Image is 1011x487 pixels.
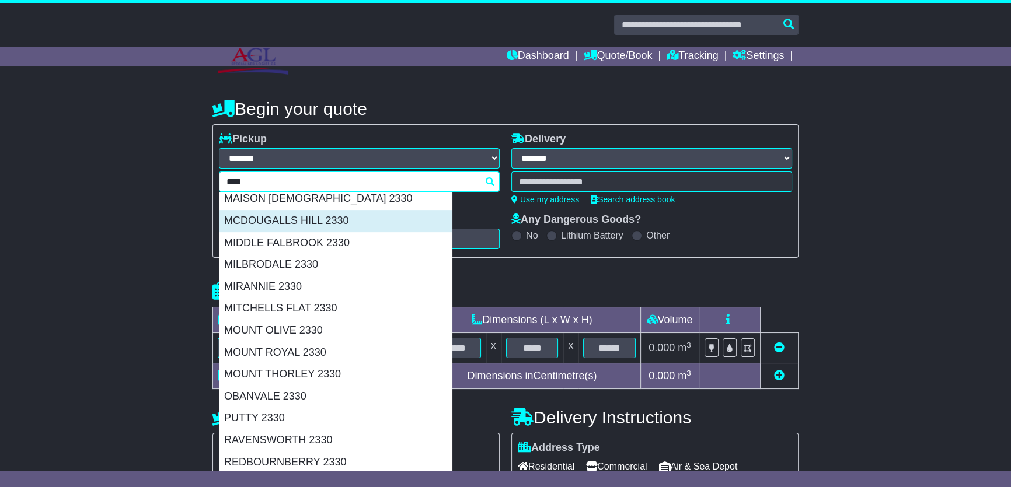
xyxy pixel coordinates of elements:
[649,370,675,381] span: 0.000
[219,407,452,429] div: PUTTY 2330
[733,47,784,66] a: Settings
[667,47,718,66] a: Tracking
[423,307,640,333] td: Dimensions (L x W x H)
[518,442,600,454] label: Address Type
[219,342,452,364] div: MOUNT ROYAL 2330
[219,320,452,342] div: MOUNT OLIVE 2330
[219,451,452,474] div: REDBOURNBERRY 2330
[219,297,452,320] div: MITCHELLS FLAT 2330
[563,333,578,363] td: x
[213,307,311,333] td: Type
[646,230,670,241] label: Other
[212,99,799,118] h4: Begin your quote
[511,213,641,226] label: Any Dangerous Goods?
[511,133,566,146] label: Delivery
[507,47,569,66] a: Dashboard
[219,188,452,210] div: MAISON [DEMOGRAPHIC_DATA] 2330
[219,232,452,254] div: MIDDLE FALBROOK 2330
[213,363,311,389] td: Total
[511,408,799,427] h4: Delivery Instructions
[561,230,623,241] label: Lithium Battery
[686,369,691,377] sup: 3
[640,307,699,333] td: Volume
[219,429,452,451] div: RAVENSWORTH 2330
[659,457,738,475] span: Air & Sea Depot
[212,408,500,427] h4: Pickup Instructions
[511,195,579,204] a: Use my address
[678,342,691,353] span: m
[219,276,452,298] div: MIRANNIE 2330
[774,370,785,381] a: Add new item
[219,133,267,146] label: Pickup
[649,342,675,353] span: 0.000
[486,333,501,363] td: x
[423,363,640,389] td: Dimensions in Centimetre(s)
[219,254,452,276] div: MILBRODALE 2330
[219,386,452,408] div: OBANVALE 2330
[686,341,691,349] sup: 3
[526,230,538,241] label: No
[678,370,691,381] span: m
[518,457,574,475] span: Residential
[219,210,452,232] div: MCDOUGALLS HILL 2330
[586,457,647,475] span: Commercial
[583,47,652,66] a: Quote/Book
[219,363,452,386] div: MOUNT THORLEY 2330
[219,171,500,192] typeahead: Please provide city
[591,195,675,204] a: Search address book
[212,282,359,301] h4: Package details |
[774,342,785,353] a: Remove this item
